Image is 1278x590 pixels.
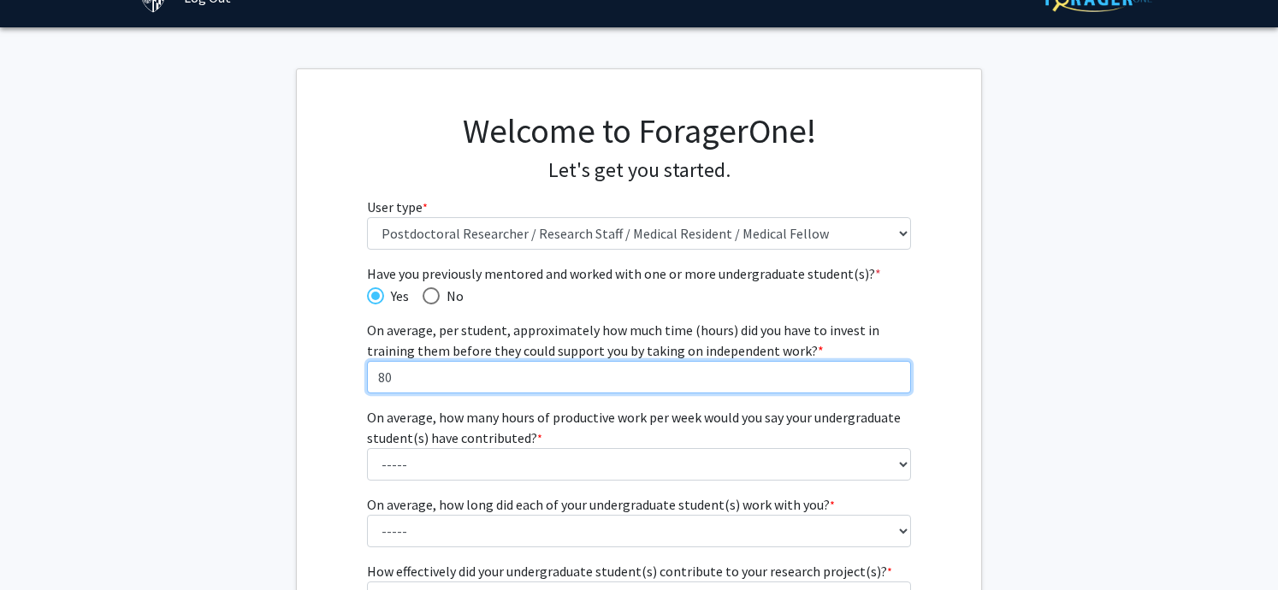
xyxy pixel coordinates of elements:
[367,494,835,515] label: On average, how long did each of your undergraduate student(s) work with you?
[13,513,73,577] iframe: Chat
[367,322,879,359] span: On average, per student, approximately how much time (hours) did you have to invest in training t...
[367,158,912,183] h4: Let's get you started.
[384,286,409,306] span: Yes
[367,197,428,217] label: User type
[367,263,912,284] span: Have you previously mentored and worked with one or more undergraduate student(s)?
[367,284,912,306] mat-radio-group: Have you previously mentored and worked with one or more undergraduate student(s)?
[367,561,892,581] label: How effectively did your undergraduate student(s) contribute to your research project(s)?
[440,286,464,306] span: No
[367,407,912,448] label: On average, how many hours of productive work per week would you say your undergraduate student(s...
[367,110,912,151] h1: Welcome to ForagerOne!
